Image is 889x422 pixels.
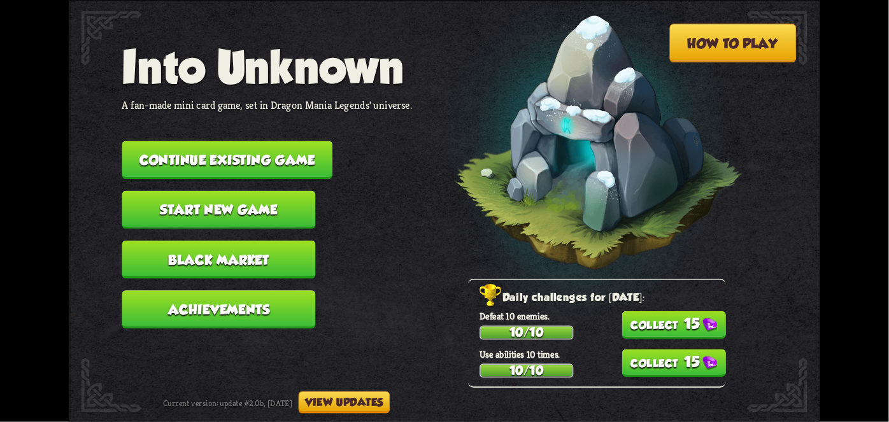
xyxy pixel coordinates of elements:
[122,241,316,279] button: Black Market
[481,365,573,376] div: 10/10
[299,391,390,413] button: View updates
[122,41,413,92] h1: Into Unknown
[122,98,413,111] p: A fan-made mini card game, set in Dragon Mania Legends' universe.
[669,24,796,62] button: How to play
[480,310,726,322] p: Defeat 10 enemies.
[480,288,726,307] h2: Daily challenges for [DATE]:
[480,284,502,307] img: Golden_Trophy_Icon.png
[622,349,726,376] button: 15
[122,290,316,328] button: Achievements
[163,391,390,413] div: Current version: update #2.0b, [DATE]
[480,348,726,360] p: Use abilities 10 times.
[622,311,726,339] button: 15
[481,327,573,338] div: 10/10
[122,190,316,229] button: Start new game
[122,141,333,179] button: Continue existing game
